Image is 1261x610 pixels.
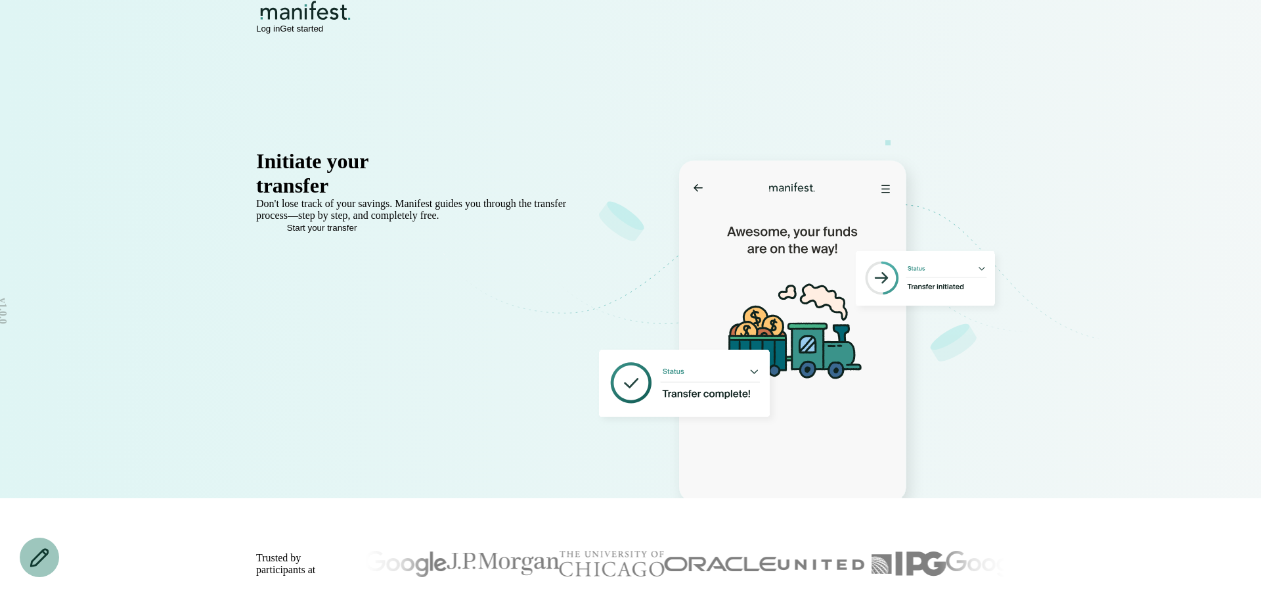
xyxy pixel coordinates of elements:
img: Google [946,551,1029,577]
h2: Trusted by participants at [256,552,315,576]
div: Initiate your [256,149,596,174]
button: Log in [256,24,280,34]
img: Oracle [665,557,777,571]
img: University of Chicago [560,551,665,577]
img: United Airline [777,553,896,576]
p: Don't lose track of your savings. Manifest guides you through the transfer process—step by step, ... [256,198,596,222]
div: transfer [256,174,596,198]
span: in minutes [328,174,422,197]
span: Start your transfer [287,223,357,233]
button: Get started [280,24,323,34]
img: Google [365,551,447,577]
img: IPG [896,551,946,576]
img: J.P Morgan [447,553,560,576]
button: Start your transfer [256,223,387,233]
